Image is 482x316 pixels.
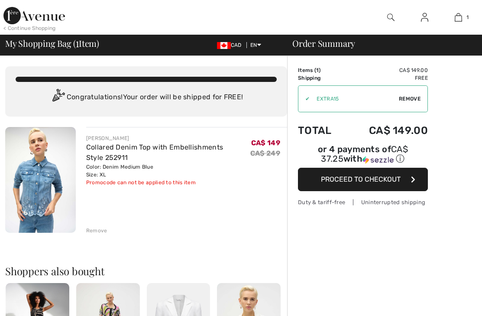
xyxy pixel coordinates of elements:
a: Sign In [414,12,435,23]
span: Proceed to Checkout [321,175,401,183]
img: My Info [421,12,428,23]
td: CA$ 149.00 [345,66,428,74]
input: Promo code [310,86,399,112]
div: Duty & tariff-free | Uninterrupted shipping [298,198,428,206]
button: Proceed to Checkout [298,168,428,191]
img: My Bag [455,12,462,23]
span: My Shopping Bag ( Item) [5,39,99,48]
s: CA$ 249 [250,149,280,157]
h2: Shoppers also bought [5,266,287,276]
img: Canadian Dollar [217,42,231,49]
td: Total [298,116,345,145]
td: Free [345,74,428,82]
div: Promocode can not be applied to this item [86,179,250,186]
td: Shipping [298,74,345,82]
span: CA$ 37.25 [321,144,408,164]
div: Order Summary [282,39,477,48]
td: Items ( ) [298,66,345,74]
div: ✔ [298,95,310,103]
span: 1 [466,13,469,21]
span: CAD [217,42,245,48]
a: Collared Denim Top with Embellishments Style 252911 [86,143,223,162]
div: Congratulations! Your order will be shipped for FREE! [16,89,277,106]
img: Sezzle [362,156,394,164]
div: < Continue Shopping [3,24,56,32]
div: Remove [86,227,107,235]
span: 1 [316,67,319,73]
td: CA$ 149.00 [345,116,428,145]
div: or 4 payments of with [298,145,428,165]
img: 1ère Avenue [3,7,65,24]
div: or 4 payments ofCA$ 37.25withSezzle Click to learn more about Sezzle [298,145,428,168]
span: Remove [399,95,421,103]
span: CA$ 149 [251,139,280,147]
span: 1 [76,37,79,48]
img: Collared Denim Top with Embellishments Style 252911 [5,127,76,233]
a: 1 [442,12,475,23]
div: [PERSON_NAME] [86,134,250,142]
div: Color: Denim Medium Blue Size: XL [86,163,250,179]
img: search the website [387,12,395,23]
img: Congratulation2.svg [49,89,67,106]
span: EN [250,42,261,48]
